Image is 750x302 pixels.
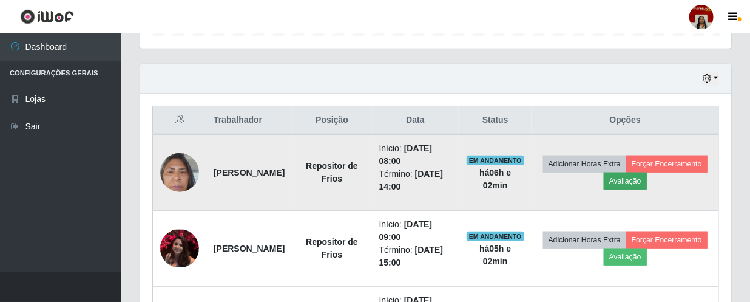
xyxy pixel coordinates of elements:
img: 1634512903714.jpeg [160,230,199,267]
strong: há 05 h e 02 min [479,244,511,266]
button: Forçar Encerramento [626,232,708,249]
li: Início: [379,218,452,244]
button: Adicionar Horas Extra [543,232,626,249]
li: Término: [379,244,452,269]
li: Início: [379,142,452,168]
th: Opções [532,106,718,135]
strong: [PERSON_NAME] [214,168,285,177]
li: Término: [379,168,452,193]
strong: [PERSON_NAME] [214,244,285,253]
th: Posição [292,106,371,135]
strong: Repositor de Frios [306,161,358,184]
span: EM ANDAMENTO [467,232,524,241]
button: Forçar Encerramento [626,156,708,173]
th: Status [459,106,532,135]
time: [DATE] 08:00 [379,143,433,166]
th: Data [372,106,459,135]
img: 1706817877089.jpeg [160,146,199,198]
th: Trabalhador [206,106,292,135]
strong: há 06 h e 02 min [479,168,511,190]
strong: Repositor de Frios [306,237,358,259]
span: EM ANDAMENTO [467,156,524,165]
time: [DATE] 09:00 [379,219,433,242]
button: Adicionar Horas Extra [543,156,626,173]
button: Avaliação [604,173,647,190]
img: CoreUI Logo [20,9,74,24]
button: Avaliação [604,249,647,266]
